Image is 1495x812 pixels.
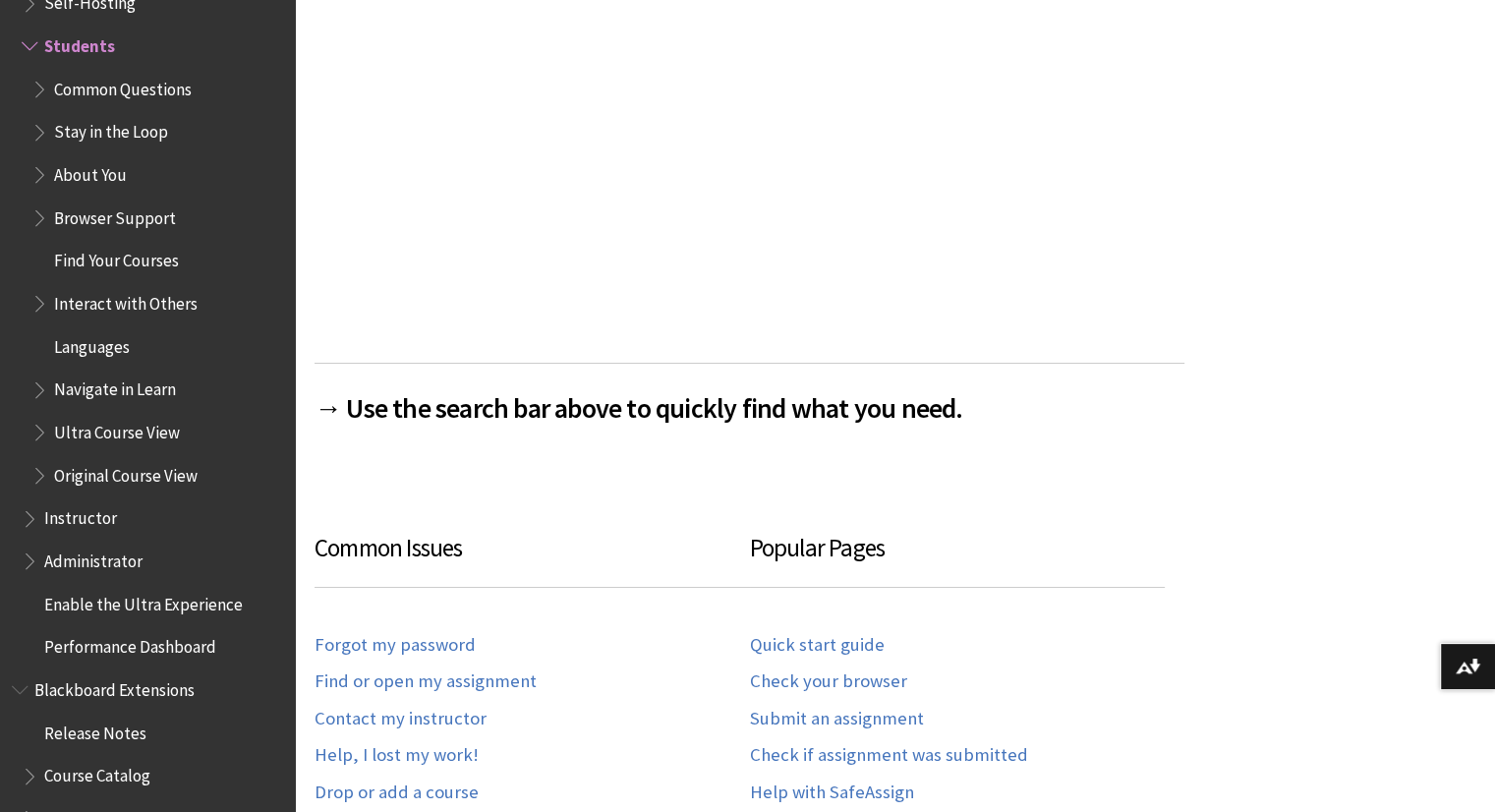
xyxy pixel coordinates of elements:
[750,708,924,730] a: Submit an assignment
[44,545,143,571] span: Administrator
[315,670,537,693] a: Find or open my assignment
[54,158,127,185] span: About You
[750,530,1166,588] h3: Popular Pages
[54,330,130,357] span: Languages
[750,634,885,657] a: Quick start guide
[54,287,198,314] span: Interact with Others
[44,502,117,529] span: Instructor
[44,631,216,658] span: Performance Dashboard
[315,744,479,767] a: Help, I lost my work!
[315,363,1184,429] h2: → Use the search bar above to quickly find what you need.
[34,673,195,700] span: Blackboard Extensions
[315,708,487,730] a: Contact my instructor
[750,670,907,693] a: Check your browser
[44,588,243,614] span: Enable the Ultra Experience
[44,29,115,56] span: Students
[44,760,150,786] span: Course Catalog
[54,374,176,400] span: Navigate in Learn
[54,416,180,442] span: Ultra Course View
[44,717,146,743] span: Release Notes
[54,459,198,486] span: Original Course View
[54,202,176,228] span: Browser Support
[315,782,479,804] a: Drop or add a course
[750,782,914,804] a: Help with SafeAssign
[54,73,192,99] span: Common Questions
[315,634,476,657] a: Forgot my password
[315,530,750,588] h3: Common Issues
[750,744,1028,767] a: Check if assignment was submitted
[54,245,179,271] span: Find Your Courses
[54,116,168,143] span: Stay in the Loop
